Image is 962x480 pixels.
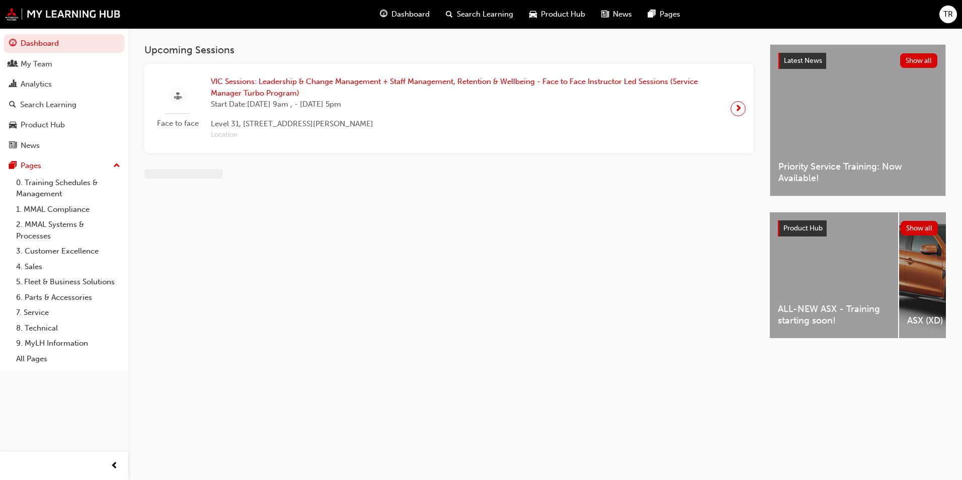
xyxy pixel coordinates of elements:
[144,44,754,56] h3: Upcoming Sessions
[9,121,17,130] span: car-icon
[9,80,17,89] span: chart-icon
[12,305,124,321] a: 7. Service
[778,220,938,236] a: Product HubShow all
[9,141,17,150] span: news-icon
[9,101,16,110] span: search-icon
[784,56,822,65] span: Latest News
[9,39,17,48] span: guage-icon
[438,4,521,25] a: search-iconSearch Learning
[4,156,124,175] button: Pages
[372,4,438,25] a: guage-iconDashboard
[20,99,76,111] div: Search Learning
[593,4,640,25] a: news-iconNews
[4,32,124,156] button: DashboardMy TeamAnalyticsSearch LearningProduct HubNews
[380,8,387,21] span: guage-icon
[783,224,823,232] span: Product Hub
[4,75,124,94] a: Analytics
[613,9,632,20] span: News
[12,274,124,290] a: 5. Fleet & Business Solutions
[778,303,890,326] span: ALL-NEW ASX - Training starting soon!
[21,58,52,70] div: My Team
[4,34,124,53] a: Dashboard
[152,72,746,145] a: Face to faceVIC Sessions: Leadership & Change Management + Staff Management, Retention & Wellbein...
[778,53,937,69] a: Latest NewsShow all
[111,460,118,472] span: prev-icon
[9,60,17,69] span: people-icon
[12,217,124,244] a: 2. MMAL Systems & Processes
[521,4,593,25] a: car-iconProduct Hub
[12,321,124,336] a: 8. Technical
[901,221,938,235] button: Show all
[12,351,124,367] a: All Pages
[4,136,124,155] a: News
[770,44,946,196] a: Latest NewsShow allPriority Service Training: Now Available!
[211,129,723,141] span: Location
[391,9,430,20] span: Dashboard
[211,99,723,110] span: Start Date: [DATE] 9am , - [DATE] 5pm
[640,4,688,25] a: pages-iconPages
[12,290,124,305] a: 6. Parts & Accessories
[113,159,120,173] span: up-icon
[211,76,723,99] span: VIC Sessions: Leadership & Change Management + Staff Management, Retention & Wellbeing - Face to ...
[12,259,124,275] a: 4. Sales
[529,8,537,21] span: car-icon
[12,244,124,259] a: 3. Customer Excellence
[12,175,124,202] a: 0. Training Schedules & Management
[12,336,124,351] a: 9. MyLH Information
[4,55,124,73] a: My Team
[21,78,52,90] div: Analytics
[9,162,17,171] span: pages-icon
[541,9,585,20] span: Product Hub
[943,9,953,20] span: TR
[21,160,41,172] div: Pages
[778,161,937,184] span: Priority Service Training: Now Available!
[735,102,742,116] span: next-icon
[939,6,957,23] button: TR
[12,202,124,217] a: 1. MMAL Compliance
[174,91,182,103] span: sessionType_FACE_TO_FACE-icon
[152,118,203,129] span: Face to face
[21,119,65,131] div: Product Hub
[21,140,40,151] div: News
[648,8,656,21] span: pages-icon
[900,53,938,68] button: Show all
[4,96,124,114] a: Search Learning
[770,212,898,338] a: ALL-NEW ASX - Training starting soon!
[660,9,680,20] span: Pages
[446,8,453,21] span: search-icon
[601,8,609,21] span: news-icon
[457,9,513,20] span: Search Learning
[211,118,723,130] span: Level 31, [STREET_ADDRESS][PERSON_NAME]
[5,8,121,21] img: mmal
[4,116,124,134] a: Product Hub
